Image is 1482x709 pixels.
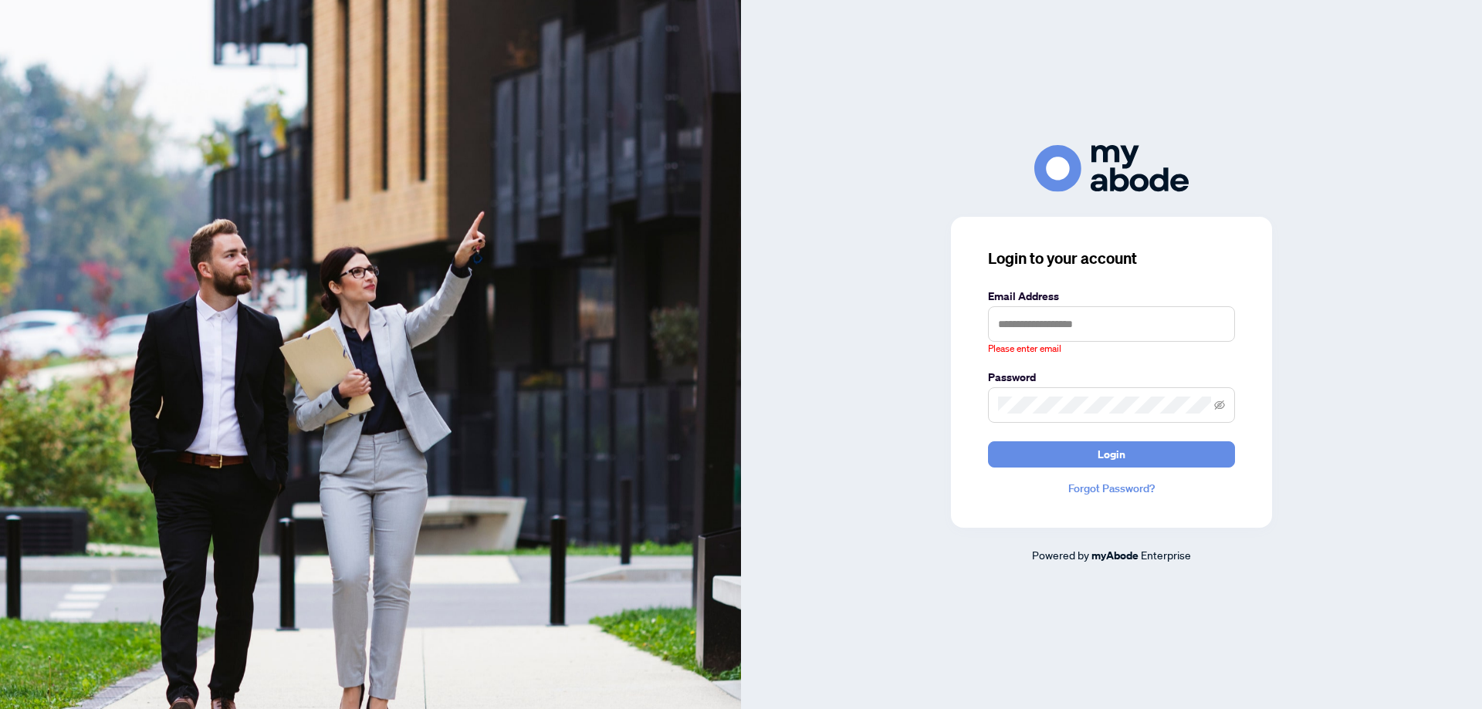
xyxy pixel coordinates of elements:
h3: Login to your account [988,248,1235,269]
a: Forgot Password? [988,480,1235,497]
span: Powered by [1032,548,1089,562]
img: ma-logo [1034,145,1189,192]
span: Please enter email [988,342,1061,356]
label: Password [988,369,1235,386]
a: myAbode [1091,547,1139,564]
span: Enterprise [1141,548,1191,562]
span: Login [1098,442,1125,467]
span: eye-invisible [1214,400,1225,410]
label: Email Address [988,288,1235,305]
button: Login [988,441,1235,468]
